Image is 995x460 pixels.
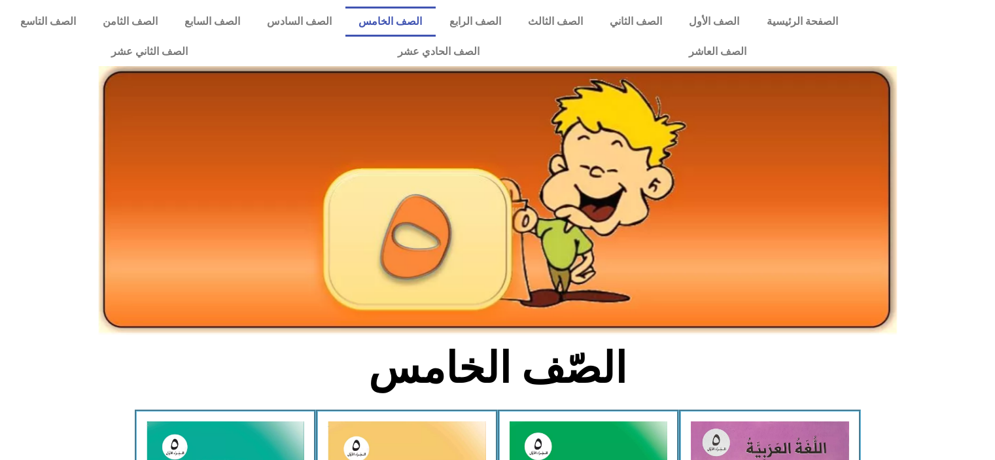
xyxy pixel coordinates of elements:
[89,7,171,37] a: الصف الثامن
[254,7,345,37] a: الصف السادس
[7,7,89,37] a: الصف التاسع
[7,37,292,67] a: الصف الثاني عشر
[584,37,851,67] a: الصف العاشر
[676,7,753,37] a: الصف الأول
[292,37,584,67] a: الصف الحادي عشر
[753,7,851,37] a: الصفحة الرئيسية
[281,343,714,394] h2: الصّف الخامس
[596,7,675,37] a: الصف الثاني
[171,7,253,37] a: الصف السابع
[514,7,596,37] a: الصف الثالث
[436,7,514,37] a: الصف الرابع
[345,7,436,37] a: الصف الخامس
